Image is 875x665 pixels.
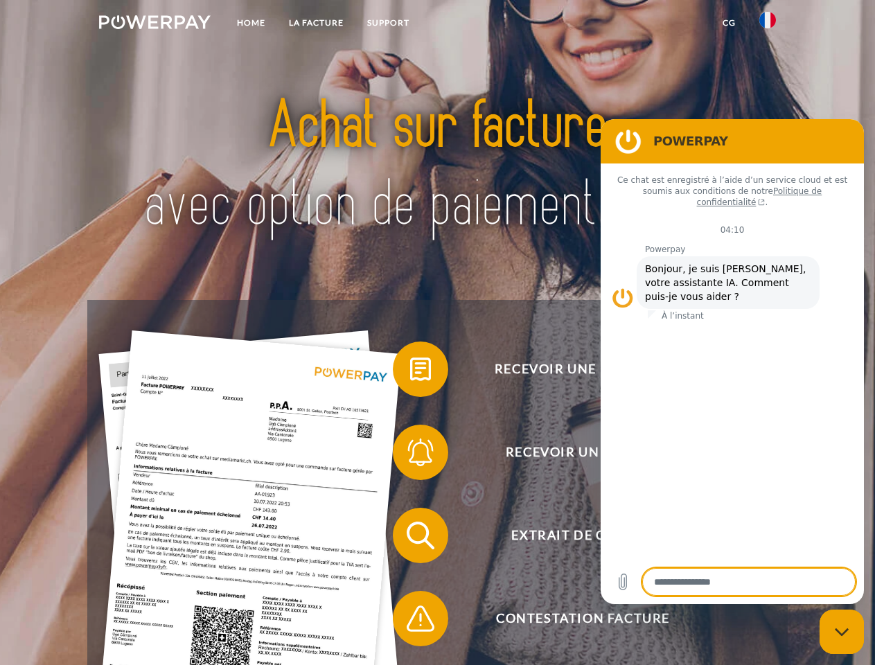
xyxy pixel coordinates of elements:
[355,10,421,35] a: Support
[759,12,776,28] img: fr
[601,119,864,604] iframe: Fenêtre de messagerie
[403,601,438,636] img: qb_warning.svg
[403,435,438,470] img: qb_bell.svg
[413,425,752,480] span: Recevoir un rappel?
[277,10,355,35] a: LA FACTURE
[413,342,752,397] span: Recevoir une facture ?
[393,508,753,563] button: Extrait de compte
[393,591,753,646] button: Contestation Facture
[132,66,743,265] img: title-powerpay_fr.svg
[393,342,753,397] button: Recevoir une facture ?
[403,518,438,553] img: qb_search.svg
[225,10,277,35] a: Home
[711,10,748,35] a: CG
[393,425,753,480] button: Recevoir un rappel?
[403,352,438,387] img: qb_bill.svg
[99,15,211,29] img: logo-powerpay-white.svg
[413,508,752,563] span: Extrait de compte
[820,610,864,654] iframe: Bouton de lancement de la fenêtre de messagerie, conversation en cours
[413,591,752,646] span: Contestation Facture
